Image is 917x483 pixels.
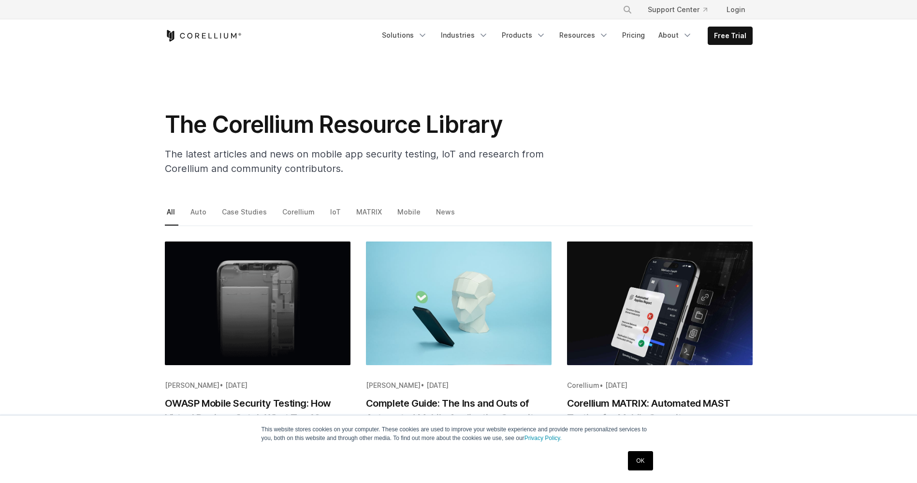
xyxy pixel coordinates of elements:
span: The latest articles and news on mobile app security testing, IoT and research from Corellium and ... [165,148,544,174]
span: [PERSON_NAME] [165,381,219,389]
span: [DATE] [225,381,247,389]
a: Free Trial [708,27,752,44]
a: Industries [435,27,494,44]
a: Solutions [376,27,433,44]
a: Pricing [616,27,651,44]
h2: OWASP Mobile Security Testing: How Virtual Devices Catch What Top 10 Checks Miss [165,396,350,440]
span: [PERSON_NAME] [366,381,421,389]
a: All [165,205,178,226]
a: Support Center [640,1,715,18]
span: [DATE] [426,381,449,389]
div: Navigation Menu [611,1,753,18]
div: • [366,381,552,390]
a: Case Studies [220,205,270,226]
div: • [165,381,350,390]
img: OWASP Mobile Security Testing: How Virtual Devices Catch What Top 10 Checks Miss [165,241,350,365]
a: Resources [553,27,614,44]
button: Search [619,1,636,18]
a: About [653,27,698,44]
img: Complete Guide: The Ins and Outs of Automated Mobile Application Security Testing [366,241,552,365]
img: Corellium MATRIX: Automated MAST Testing for Mobile Security [567,241,753,365]
a: Corellium Home [165,30,242,42]
a: Auto [189,205,210,226]
h1: The Corellium Resource Library [165,110,552,139]
a: Privacy Policy. [524,435,562,441]
a: IoT [328,205,344,226]
span: Corellium [567,381,599,389]
div: • [567,381,753,390]
a: Products [496,27,552,44]
span: [DATE] [605,381,627,389]
a: Mobile [395,205,424,226]
h2: Complete Guide: The Ins and Outs of Automated Mobile Application Security Testing [366,396,552,440]
a: Corellium [280,205,318,226]
a: OK [628,451,653,470]
h2: Corellium MATRIX: Automated MAST Testing for Mobile Security [567,396,753,425]
a: News [434,205,458,226]
a: Login [719,1,753,18]
div: Navigation Menu [376,27,753,45]
a: MATRIX [354,205,385,226]
p: This website stores cookies on your computer. These cookies are used to improve your website expe... [262,425,656,442]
